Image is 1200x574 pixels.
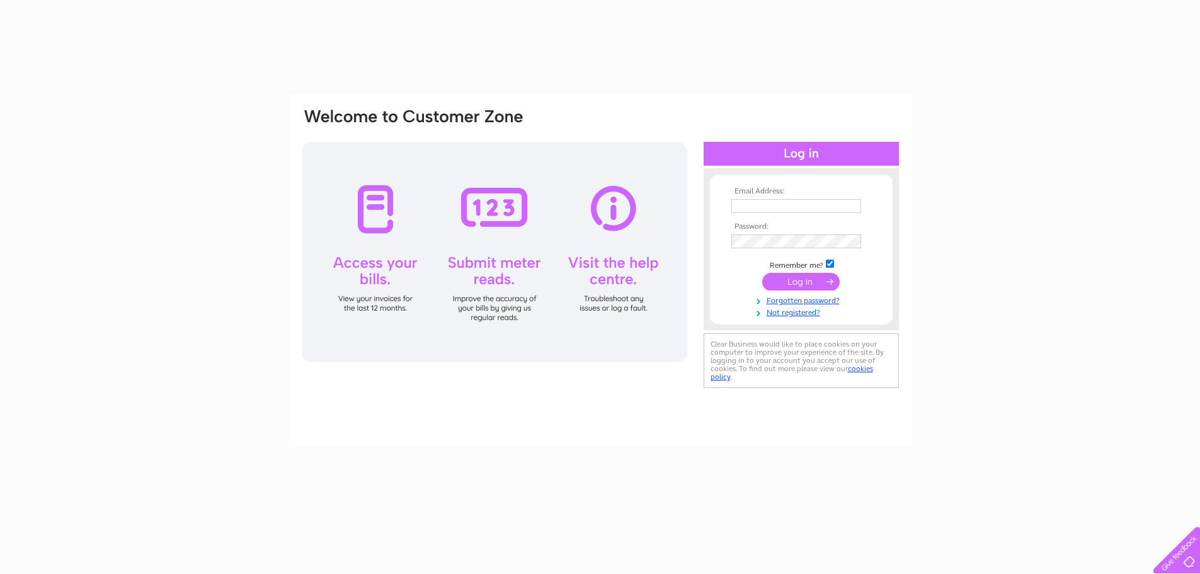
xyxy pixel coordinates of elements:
div: Clear Business would like to place cookies on your computer to improve your experience of the sit... [704,333,899,388]
a: Not registered? [731,306,874,318]
td: Remember me? [728,258,874,270]
th: Email Address: [728,187,874,196]
th: Password: [728,222,874,231]
a: Forgotten password? [731,294,874,306]
input: Submit [762,273,840,290]
a: cookies policy [711,364,873,381]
